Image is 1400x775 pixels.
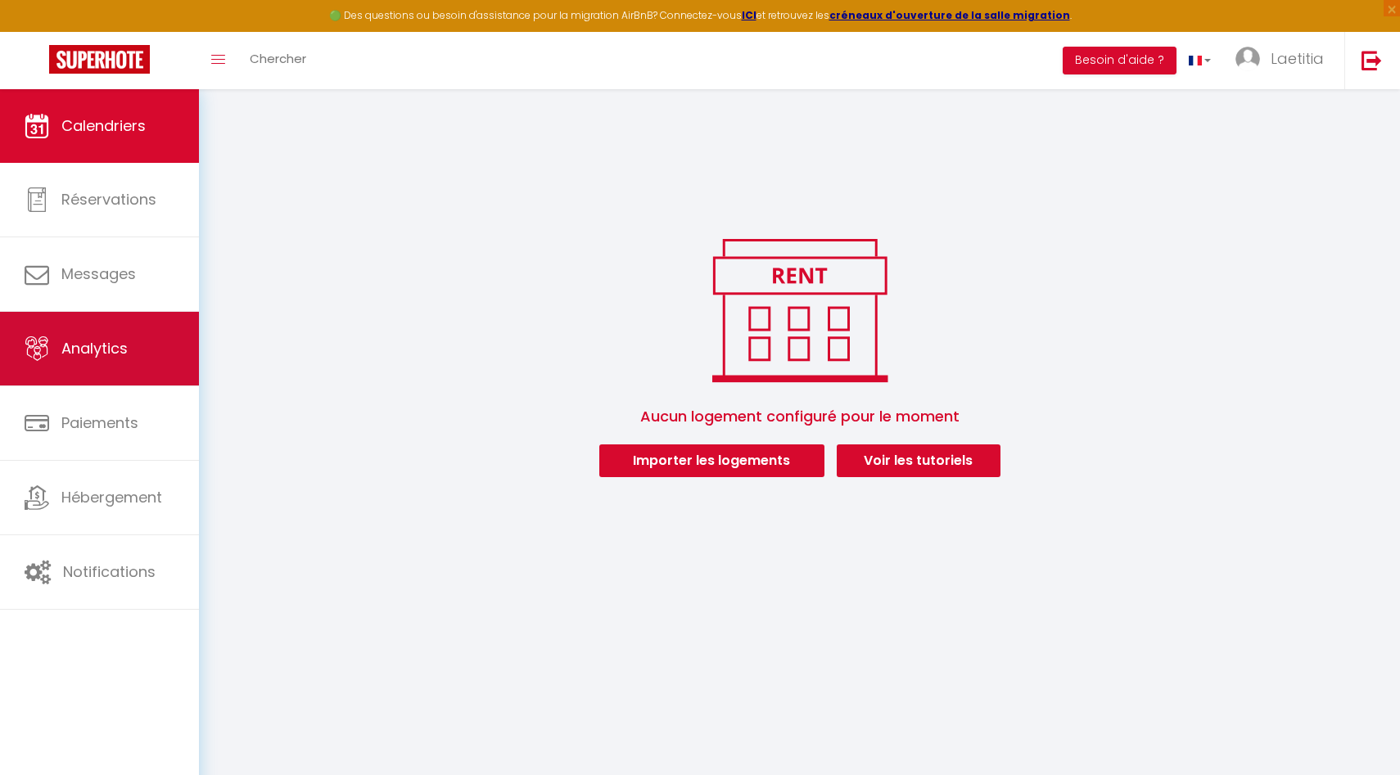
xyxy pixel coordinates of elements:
a: créneaux d'ouverture de la salle migration [829,8,1070,22]
span: Laetitia [1271,48,1324,69]
span: Réservations [61,189,156,210]
a: ... Laetitia [1223,32,1344,89]
img: Super Booking [49,45,150,74]
button: Importer les logements [599,444,824,477]
a: Voir les tutoriels [837,444,1000,477]
span: Analytics [61,338,128,358]
span: Notifications [63,561,156,582]
img: ... [1235,47,1260,71]
img: rent.png [695,232,904,389]
span: Messages [61,264,136,284]
span: Paiements [61,412,138,433]
button: Ouvrir le widget de chat LiveChat [13,7,62,56]
a: ICI [742,8,756,22]
span: Chercher [250,50,306,67]
span: Aucun logement configuré pour le moment [219,389,1380,444]
a: Chercher [237,32,318,89]
img: logout [1362,50,1382,70]
span: Hébergement [61,487,162,507]
button: Besoin d'aide ? [1063,47,1176,74]
span: Calendriers [61,115,146,136]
